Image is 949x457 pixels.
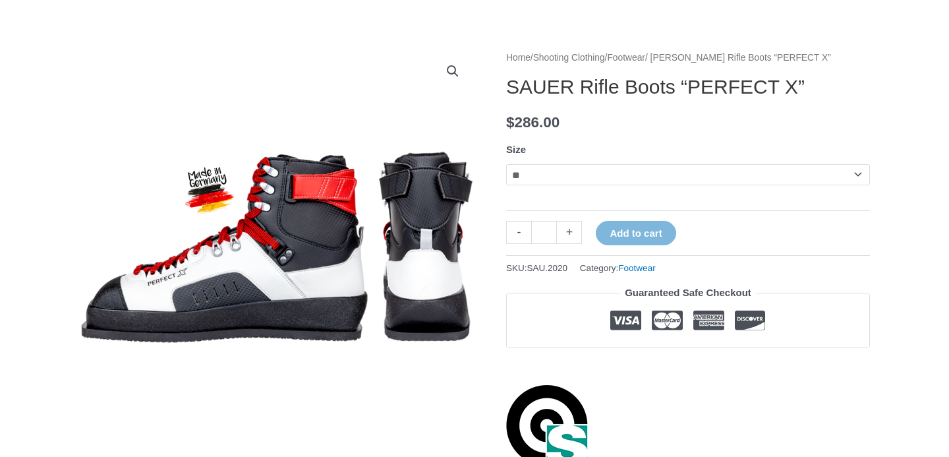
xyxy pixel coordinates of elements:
[506,49,870,67] nav: Breadcrumb
[506,114,515,131] span: $
[619,284,757,302] legend: Guaranteed Safe Checkout
[506,53,531,63] a: Home
[441,59,465,83] a: View full-screen image gallery
[506,114,560,131] bdi: 286.00
[557,221,582,244] a: +
[506,260,567,276] span: SKU:
[506,75,870,99] h1: SAUER Rifle Boots “PERFECT X”
[531,221,557,244] input: Product quantity
[527,263,568,273] span: SAU.2020
[506,221,531,244] a: -
[596,221,676,245] button: Add to cart
[607,53,645,63] a: Footwear
[506,144,526,155] label: Size
[506,358,870,374] iframe: Customer reviews powered by Trustpilot
[533,53,605,63] a: Shooting Clothing
[580,260,656,276] span: Category:
[618,263,655,273] a: Footwear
